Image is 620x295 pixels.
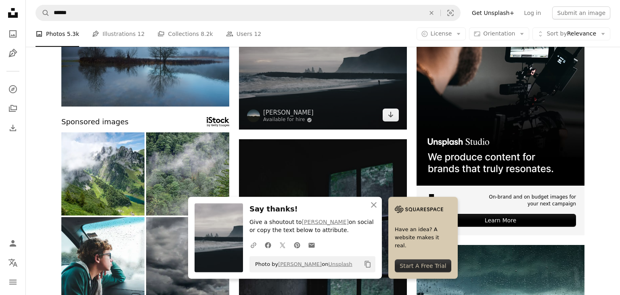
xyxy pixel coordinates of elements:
[36,5,461,21] form: Find visuals sitewide
[425,194,438,207] img: file-1631678316303-ed18b8b5cb9cimage
[431,30,452,37] span: License
[469,27,529,40] button: Orientation
[519,6,546,19] a: Log in
[226,21,262,47] a: Users 12
[547,30,596,38] span: Relevance
[249,218,375,234] p: Give a shoutout to on social or copy the text below to attribute.
[483,30,515,37] span: Orientation
[552,6,610,19] button: Submit an image
[157,21,213,47] a: Collections 8.2k
[395,259,451,272] div: Start A Free Trial
[328,261,352,267] a: Unsplash
[5,100,21,117] a: Collections
[239,18,407,130] img: person walking at shore
[483,194,576,207] span: On-brand and on budget images for your next campaign
[383,109,399,121] a: Download
[532,27,610,40] button: Sort byRelevance
[304,237,319,253] a: Share over email
[388,197,458,279] a: Have an idea? A website makes it real.Start A Free Trial
[146,132,229,215] img: Misty alpine forest and mountain slopes covered in conifers in Austria
[425,214,576,227] div: Learn More
[395,203,443,215] img: file-1705255347840-230a6ab5bca9image
[249,203,375,215] h3: Say thanks!
[263,109,314,117] a: [PERSON_NAME]
[254,29,261,38] span: 12
[467,6,519,19] a: Get Unsplash+
[5,45,21,61] a: Illustrations
[290,237,304,253] a: Share on Pinterest
[36,5,50,21] button: Search Unsplash
[261,237,275,253] a: Share on Facebook
[417,27,466,40] button: License
[5,81,21,97] a: Explore
[395,225,451,249] span: Have an idea? A website makes it real.
[423,5,440,21] button: Clear
[361,257,375,271] button: Copy to clipboard
[61,18,229,107] img: a body of water surrounded by trees and fog
[92,21,145,47] a: Illustrations 12
[247,109,260,122] img: Go to Ruslan Valeev's profile
[263,117,314,123] a: Available for hire
[441,5,460,21] button: Visual search
[5,255,21,271] button: Language
[547,30,567,37] span: Sort by
[138,29,145,38] span: 12
[302,219,349,225] a: [PERSON_NAME]
[5,5,21,23] a: Home — Unsplash
[417,18,584,186] img: file-1715652217532-464736461acbimage
[239,70,407,77] a: person walking at shore
[5,26,21,42] a: Photos
[5,274,21,290] button: Menu
[275,237,290,253] a: Share on Twitter
[61,132,145,215] img: Switzerland travel - Scenic views from hiking trail of the Swiss Alps in Alpstein
[251,258,352,271] span: Photo by on
[417,18,584,235] a: On-brand and on budget images for your next campaignLearn More
[61,58,229,65] a: a body of water surrounded by trees and fog
[201,29,213,38] span: 8.2k
[5,120,21,136] a: Download History
[5,235,21,251] a: Log in / Sign up
[61,116,128,128] span: Sponsored images
[278,261,322,267] a: [PERSON_NAME]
